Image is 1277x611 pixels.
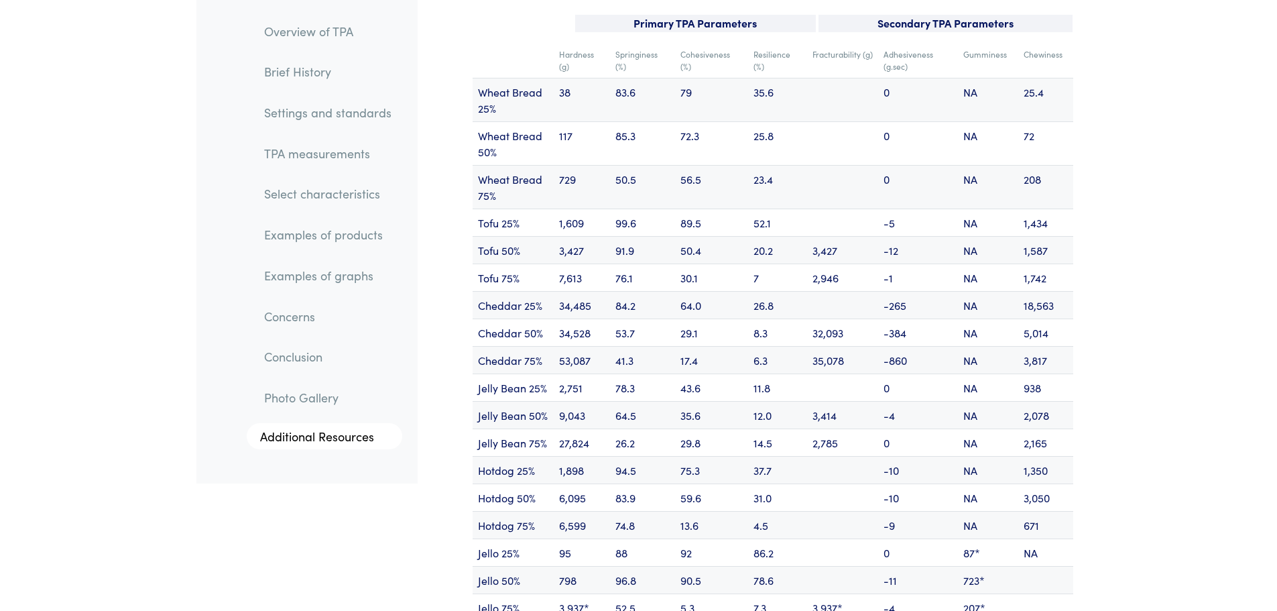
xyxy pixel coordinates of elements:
td: -860 [878,346,958,374]
td: NA [958,429,1018,456]
td: Tofu 25% [473,209,554,236]
td: 37.7 [748,456,807,484]
td: 26.8 [748,291,807,319]
td: Adhesiveness (g.sec) [878,43,958,78]
td: 0 [878,429,958,456]
td: -9 [878,511,958,539]
td: Jelly Bean 25% [473,374,554,401]
td: 1,609 [554,209,610,236]
td: 84.2 [610,291,675,319]
td: 99.6 [610,209,675,236]
td: Springiness (%) [610,43,675,78]
td: 34,485 [554,291,610,319]
a: Examples of products [253,220,402,251]
td: 1,350 [1018,456,1073,484]
td: 20.2 [748,236,807,264]
td: 671 [1018,511,1073,539]
td: -4 [878,401,958,429]
td: 95 [554,539,610,566]
td: 64.5 [610,401,675,429]
td: NA [958,121,1018,165]
a: Brief History [253,57,402,88]
td: 50.4 [675,236,748,264]
td: NA [958,165,1018,209]
td: 72.3 [675,121,748,165]
td: 88 [610,539,675,566]
td: 12.0 [748,401,807,429]
td: NA [958,346,1018,374]
td: Cheddar 25% [473,291,554,319]
td: 1,742 [1018,264,1073,291]
td: 3,414 [807,401,878,429]
td: 6.3 [748,346,807,374]
td: NA [958,456,1018,484]
td: NA [958,319,1018,346]
td: NA [1018,539,1073,566]
td: 35.6 [748,78,807,121]
td: Gumminess [958,43,1018,78]
td: NA [958,236,1018,264]
td: 14.5 [748,429,807,456]
td: 34,528 [554,319,610,346]
a: Additional Resources [247,423,402,450]
td: 83.6 [610,78,675,121]
td: 938 [1018,374,1073,401]
td: 50.5 [610,165,675,209]
td: 86.2 [748,539,807,566]
td: 0 [878,374,958,401]
td: 83.9 [610,484,675,511]
td: 79 [675,78,748,121]
td: NA [958,511,1018,539]
td: Jelly Bean 50% [473,401,554,429]
td: 8.3 [748,319,807,346]
td: 32,093 [807,319,878,346]
td: NA [958,209,1018,236]
td: 0 [878,121,958,165]
td: 11.8 [748,374,807,401]
a: TPA measurements [253,138,402,169]
td: 0 [878,165,958,209]
td: Cheddar 50% [473,319,554,346]
td: 53,087 [554,346,610,374]
td: NA [958,401,1018,429]
td: 43.6 [675,374,748,401]
td: 798 [554,566,610,594]
p: Primary TPA Parameters [575,15,816,32]
td: NA [958,291,1018,319]
td: 90.5 [675,566,748,594]
td: Fracturability (g) [807,43,878,78]
td: Jello 25% [473,539,554,566]
td: 35.6 [675,401,748,429]
td: -265 [878,291,958,319]
td: -10 [878,484,958,511]
a: Concerns [253,301,402,332]
td: 31.0 [748,484,807,511]
td: 3,050 [1018,484,1073,511]
td: 74.8 [610,511,675,539]
td: 4.5 [748,511,807,539]
td: 5,014 [1018,319,1073,346]
td: -5 [878,209,958,236]
td: 78.3 [610,374,675,401]
td: 29.8 [675,429,748,456]
td: 2,751 [554,374,610,401]
td: 41.3 [610,346,675,374]
td: 117 [554,121,610,165]
td: 64.0 [675,291,748,319]
td: 85.3 [610,121,675,165]
td: 0 [878,539,958,566]
td: -11 [878,566,958,594]
td: 6,095 [554,484,610,511]
td: 2,078 [1018,401,1073,429]
td: Resilience (%) [748,43,807,78]
td: 17.4 [675,346,748,374]
td: 7 [748,264,807,291]
td: Wheat Bread 75% [473,165,554,209]
td: 2,165 [1018,429,1073,456]
td: 53.7 [610,319,675,346]
td: Cheddar 75% [473,346,554,374]
td: 2,785 [807,429,878,456]
td: 0 [878,78,958,121]
td: Jelly Bean 75% [473,429,554,456]
td: 3,427 [554,236,610,264]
